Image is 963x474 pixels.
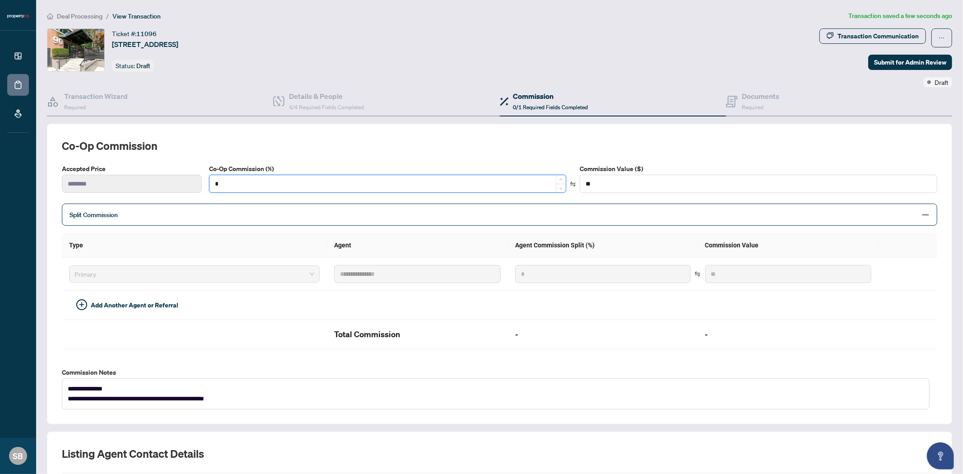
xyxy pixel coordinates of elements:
h4: Documents [742,91,780,102]
span: Draft [136,62,150,70]
span: swap [570,181,576,187]
span: swap [694,271,701,277]
label: Accepted Price [62,164,202,174]
label: Co-Op Commission (%) [209,164,567,174]
img: logo [7,14,29,19]
span: Primary [74,267,314,281]
span: Add Another Agent or Referral [91,300,178,310]
span: Draft [935,77,949,87]
button: Add Another Agent or Referral [69,298,186,312]
th: Commission Value [698,233,879,258]
h2: - [515,327,691,342]
span: up [559,178,563,181]
h2: Co-op Commission [62,139,937,153]
span: minus [921,211,930,219]
span: ellipsis [939,35,945,41]
h4: Commission [513,91,588,102]
h2: Listing Agent Contact Details [62,446,937,461]
span: 0/1 Required Fields Completed [513,104,588,111]
div: Transaction Communication [837,29,919,43]
th: Type [62,233,327,258]
span: Split Commission [70,211,118,219]
span: Required [64,104,86,111]
span: down [559,187,563,190]
label: Commission Value ($) [580,164,937,174]
th: Agent [327,233,508,258]
h2: Total Commission [334,327,501,342]
button: Open asap [927,442,954,469]
th: Agent Commission Split (%) [508,233,698,258]
label: Commission Notes [62,367,937,377]
h4: Details & People [289,91,364,102]
h4: Transaction Wizard [64,91,128,102]
span: Increase Value [556,175,566,184]
div: Split Commission [62,204,937,226]
div: Status: [112,60,154,72]
span: View Transaction [112,12,161,20]
h2: - [705,327,872,342]
span: Decrease Value [556,184,566,192]
span: Deal Processing [57,12,102,20]
div: Ticket #: [112,28,157,39]
article: Transaction saved a few seconds ago [848,11,952,21]
span: [STREET_ADDRESS] [112,39,178,50]
button: Submit for Admin Review [868,55,952,70]
span: 11096 [136,30,157,38]
span: Submit for Admin Review [874,55,946,70]
li: / [106,11,109,21]
span: 4/4 Required Fields Completed [289,104,364,111]
span: home [47,13,53,19]
span: Required [742,104,764,111]
img: IMG-C12372059_1.jpg [47,29,104,71]
button: Transaction Communication [819,28,926,44]
span: SB [13,450,23,462]
span: plus-circle [76,299,87,310]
